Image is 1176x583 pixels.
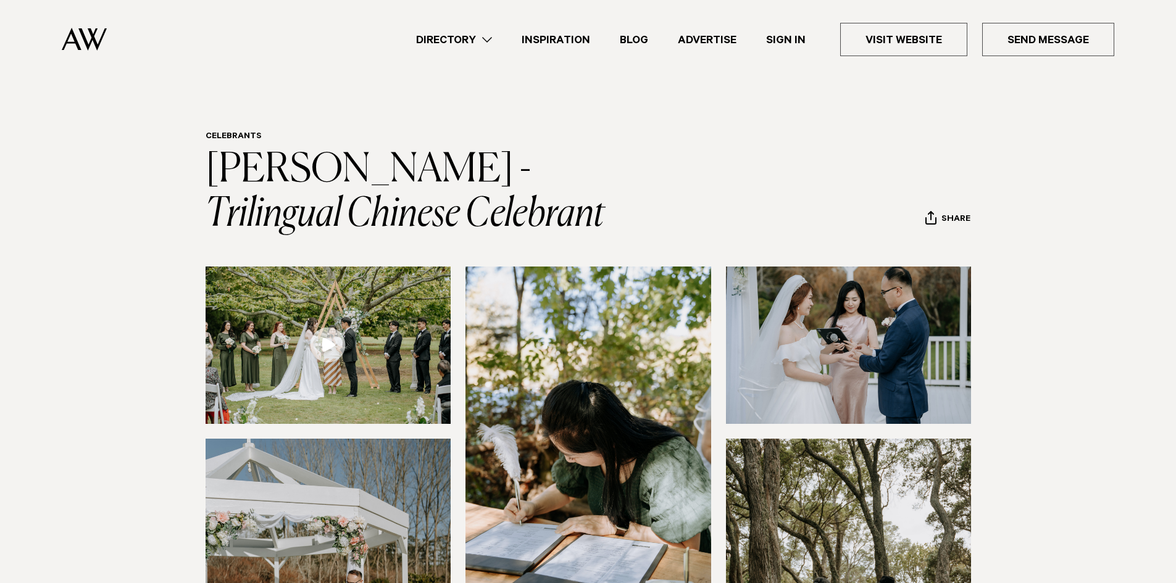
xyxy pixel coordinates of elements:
[925,210,971,229] button: Share
[206,132,262,142] a: Celebrants
[982,23,1114,56] a: Send Message
[751,31,820,48] a: Sign In
[605,31,663,48] a: Blog
[62,28,107,51] img: Auckland Weddings Logo
[840,23,967,56] a: Visit Website
[663,31,751,48] a: Advertise
[206,151,605,234] a: [PERSON_NAME] - Trilingual Chinese Celebrant
[507,31,605,48] a: Inspiration
[401,31,507,48] a: Directory
[941,214,970,226] span: Share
